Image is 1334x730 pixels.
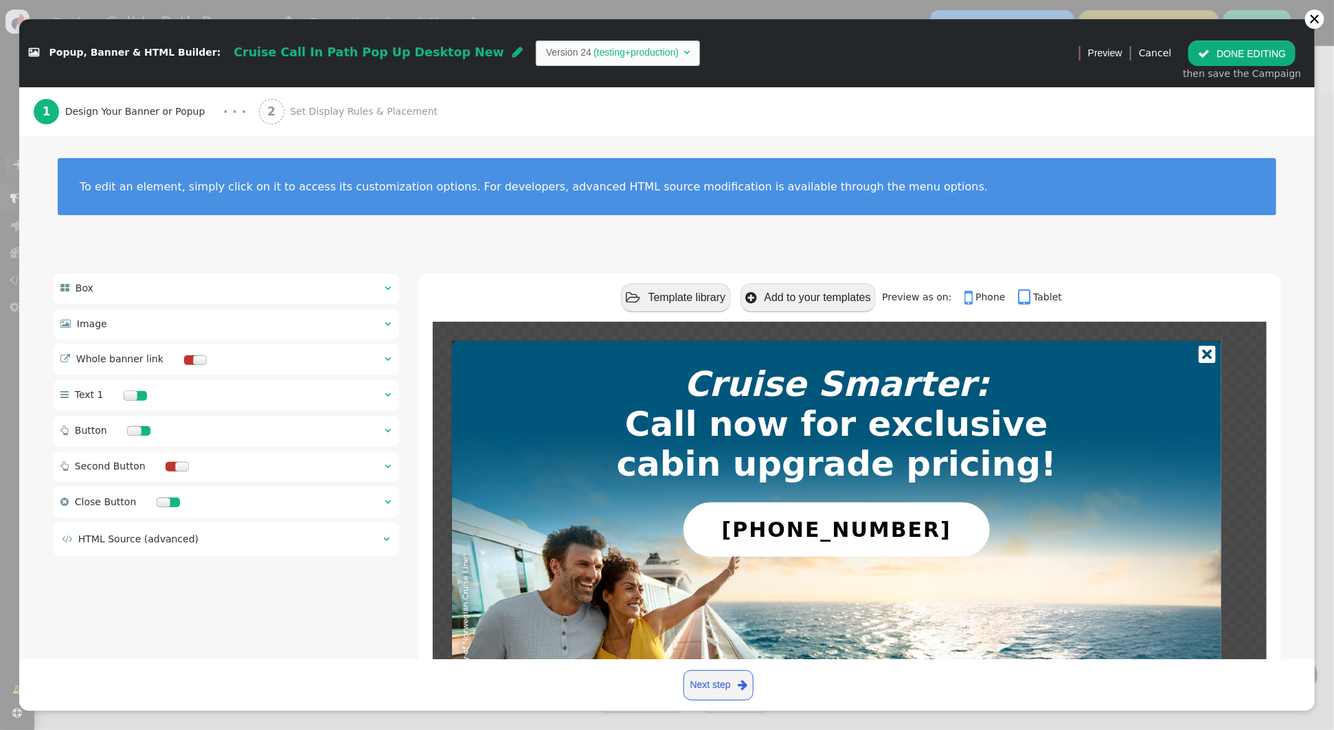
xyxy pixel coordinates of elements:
[75,425,107,436] span: Button
[683,670,754,700] a: Next step
[385,283,391,293] span: 
[60,319,71,329] span: 
[43,104,51,118] b: 1
[49,47,221,58] span: Popup, Banner & HTML Builder:
[75,389,104,400] span: Text 1
[882,291,961,302] span: Preview as on:
[234,45,504,59] span: Cruise Call In Path Pop Up Desktop New
[964,291,1015,302] a: Phone
[546,45,591,60] td: Version 24
[80,180,1254,193] div: To edit an element, simply click on it to access its customization options. For developers, advan...
[385,390,391,399] span: 
[60,390,69,399] span: 
[60,425,69,435] span: 
[512,46,523,58] span: 
[60,497,69,507] span: 
[1139,47,1171,58] a: Cancel
[626,291,640,305] span: 
[1018,288,1033,307] span: 
[1183,67,1301,81] div: then save the Campaign
[385,497,391,507] span: 
[60,283,69,293] span: 
[684,364,989,404] em: Cruise Smarter:
[259,87,468,136] a: 2 Set Display Rules & Placement
[76,353,163,364] span: Whole banner link
[78,533,199,544] span: HTML Source (advanced)
[385,425,391,435] span: 
[75,461,146,472] span: Second Button
[591,45,681,60] td: (testing+production)
[683,502,990,557] a: [PHONE_NUMBER]
[683,47,690,57] span: 
[1188,41,1296,65] button: DONE EDITING
[60,354,70,364] span: 
[385,354,391,364] span: 
[290,104,443,119] span: Set Display Rules & Placement
[383,534,389,544] span: 
[621,283,731,311] button: Template library
[1198,48,1210,59] span: 
[60,461,69,471] span: 
[267,104,275,118] b: 2
[223,102,246,121] div: · · ·
[1088,46,1122,60] span: Preview
[617,404,1057,484] b: Call now for exclusive cabin upgrade pricing!
[745,291,756,305] span: 
[29,48,39,58] span: 
[77,318,107,329] span: Image
[741,283,876,311] button: Add to your templates
[65,104,211,119] span: Design Your Banner or Popup
[385,319,391,329] span: 
[722,518,951,542] font: [PHONE_NUMBER]
[34,87,259,136] a: 1 Design Your Banner or Popup · · ·
[738,676,747,694] span: 
[1088,41,1122,65] a: Preview
[1018,291,1062,302] a: Tablet
[75,496,136,507] span: Close Button
[76,283,93,294] span: Box
[385,461,391,471] span: 
[62,534,72,544] span: 
[964,288,975,307] span: 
